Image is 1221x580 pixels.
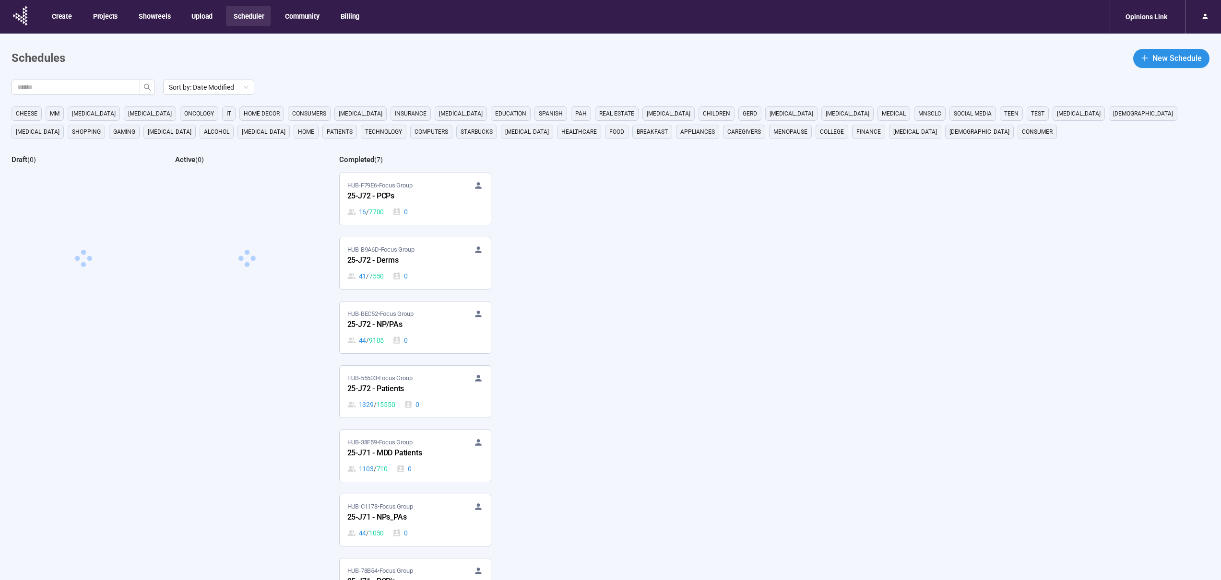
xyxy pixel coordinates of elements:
span: Spanish [539,109,563,118]
span: [DEMOGRAPHIC_DATA] [949,127,1009,137]
div: 25-J72 - Patients [347,383,453,395]
span: it [226,109,231,118]
div: 0 [396,464,412,474]
span: 7700 [369,207,384,217]
span: starbucks [461,127,493,137]
a: HUB-C1178•Focus Group25-J71 - NPs_PAs44 / 10500 [340,494,491,546]
div: Opinions Link [1120,8,1173,26]
button: Create [44,6,79,26]
span: HUB-78B54 • Focus Group [347,566,413,576]
span: / [366,335,369,346]
h1: Schedules [12,49,65,68]
span: consumer [1022,127,1053,137]
span: social media [954,109,992,118]
span: [MEDICAL_DATA] [339,109,382,118]
span: shopping [72,127,101,137]
button: Scheduler [226,6,271,26]
a: HUB-BEC52•Focus Group25-J72 - NP/PAs44 / 91050 [340,302,491,353]
span: technology [365,127,402,137]
span: New Schedule [1152,52,1202,64]
div: 25-J72 - PCPs [347,190,453,203]
button: Showreels [131,6,177,26]
a: HUB-F79E6•Focus Group25-J72 - PCPs16 / 77000 [340,173,491,225]
h2: Active [175,155,195,164]
span: 7550 [369,271,384,281]
h2: Completed [339,155,374,164]
span: [MEDICAL_DATA] [242,127,285,137]
span: GERD [743,109,757,118]
span: Sort by: Date Modified [169,80,249,94]
h2: Draft [12,155,27,164]
a: HUB-55503•Focus Group25-J72 - Patients1329 / 155500 [340,366,491,418]
span: [MEDICAL_DATA] [72,109,116,118]
span: / [374,399,377,410]
span: Food [609,127,624,137]
span: education [495,109,526,118]
span: / [366,271,369,281]
button: search [140,80,155,95]
div: 0 [392,271,408,281]
div: 0 [392,335,408,346]
span: alcohol [204,127,229,137]
span: MM [50,109,59,118]
span: ( 0 ) [27,156,36,163]
span: HUB-BEC52 • Focus Group [347,309,414,319]
span: computers [415,127,448,137]
span: [MEDICAL_DATA] [826,109,869,118]
span: HUB-55503 • Focus Group [347,373,413,383]
a: HUB-38F59•Focus Group25-J71 - MDD Patients1103 / 7100 [340,430,491,482]
span: children [703,109,730,118]
span: home [298,127,314,137]
span: medical [882,109,906,118]
span: real estate [599,109,634,118]
div: 44 [347,528,384,538]
a: HUB-B9A6D•Focus Group25-J72 - Derms41 / 75500 [340,237,491,289]
span: oncology [184,109,214,118]
span: 1050 [369,528,384,538]
span: / [366,207,369,217]
span: HUB-38F59 • Focus Group [347,438,413,447]
span: / [374,464,377,474]
div: 25-J71 - MDD Patients [347,447,453,460]
span: plus [1141,54,1149,62]
div: 25-J72 - Derms [347,255,453,267]
span: healthcare [561,127,597,137]
span: Patients [327,127,353,137]
button: Community [277,6,326,26]
button: Projects [85,6,124,26]
span: ( 0 ) [195,156,204,163]
button: Upload [184,6,219,26]
div: 0 [392,528,408,538]
span: search [143,83,151,91]
span: 15550 [377,399,395,410]
span: ( 7 ) [374,156,383,163]
span: Teen [1004,109,1019,118]
span: consumers [292,109,326,118]
span: [MEDICAL_DATA] [1057,109,1101,118]
span: / [366,528,369,538]
div: 0 [404,399,419,410]
span: college [820,127,844,137]
div: 25-J72 - NP/PAs [347,319,453,331]
div: 41 [347,271,384,281]
span: Test [1031,109,1044,118]
div: 1329 [347,399,395,410]
span: [DEMOGRAPHIC_DATA] [1113,109,1173,118]
button: Billing [333,6,367,26]
span: cheese [16,109,37,118]
button: plusNew Schedule [1133,49,1209,68]
span: caregivers [727,127,761,137]
div: 25-J71 - NPs_PAs [347,511,453,524]
span: [MEDICAL_DATA] [439,109,483,118]
div: 16 [347,207,384,217]
span: [MEDICAL_DATA] [16,127,59,137]
span: [MEDICAL_DATA] [770,109,813,118]
div: 1103 [347,464,388,474]
span: menopause [773,127,807,137]
span: [MEDICAL_DATA] [505,127,549,137]
span: [MEDICAL_DATA] [128,109,172,118]
span: [MEDICAL_DATA] [148,127,191,137]
span: breakfast [637,127,668,137]
span: 9105 [369,335,384,346]
span: mnsclc [918,109,941,118]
